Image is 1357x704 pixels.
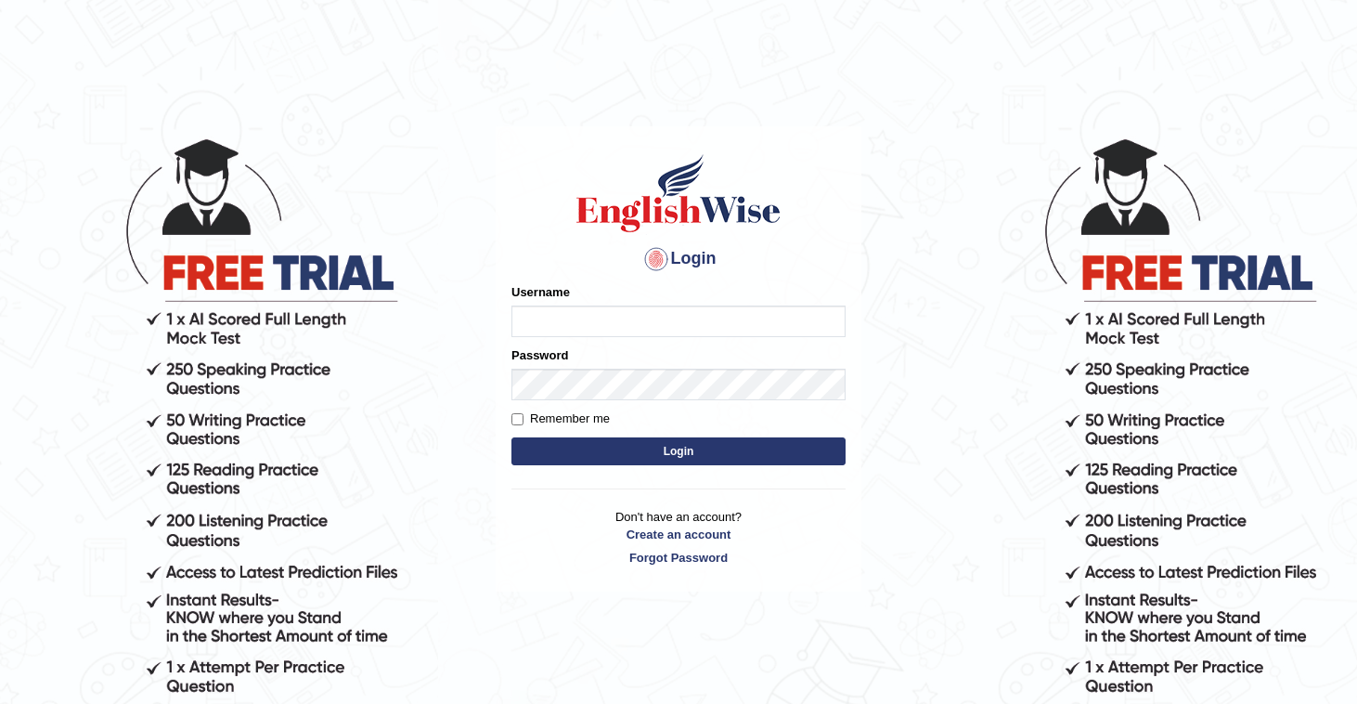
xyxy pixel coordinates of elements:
label: Remember me [511,410,610,428]
input: Remember me [511,413,523,425]
img: Logo of English Wise sign in for intelligent practice with AI [573,151,784,235]
p: Don't have an account? [511,508,846,566]
button: Login [511,437,846,465]
h4: Login [511,244,846,274]
label: Password [511,346,568,364]
a: Forgot Password [511,549,846,567]
a: Create an account [511,526,846,543]
label: Username [511,283,570,301]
